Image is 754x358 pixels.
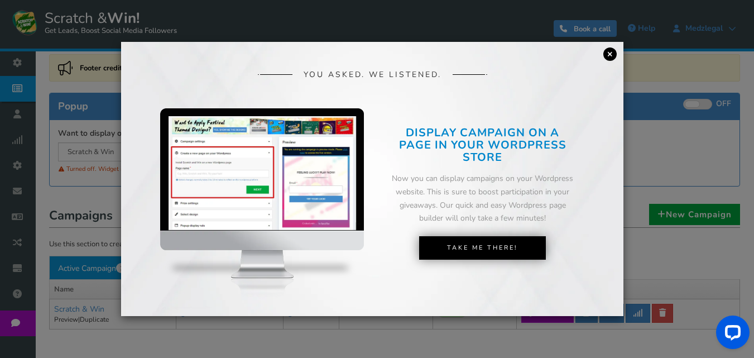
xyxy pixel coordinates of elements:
iframe: LiveChat chat widget [707,311,754,358]
a: × [603,47,617,61]
img: mockup [160,108,364,315]
a: Take Me There! [419,236,546,260]
h2: DISPLAY CAMPAIGN ON A PAGE IN YOUR WORDPRESS STORE [390,127,575,164]
span: YOU ASKED. WE LISTENED. [304,70,441,79]
img: screenshot [169,116,356,230]
div: Now you can display campaigns on your Wordpress website. This is sure to boost participation in y... [390,172,575,225]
